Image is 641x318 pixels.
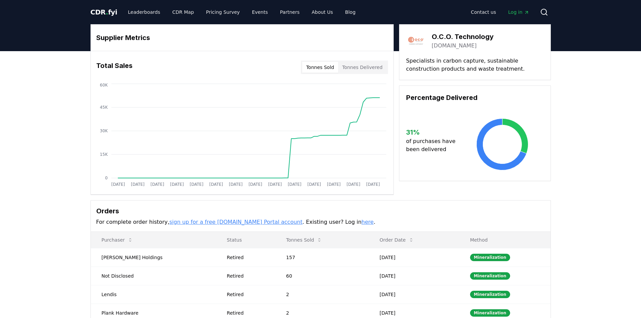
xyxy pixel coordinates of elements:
[189,182,203,187] tspan: [DATE]
[281,233,327,247] button: Tonnes Sold
[96,233,138,247] button: Purchaser
[306,6,338,18] a: About Us
[227,254,270,261] div: Retired
[105,176,108,180] tspan: 0
[406,137,461,153] p: of purchases have been delivered
[340,6,361,18] a: Blog
[406,127,461,137] h3: 31 %
[347,182,360,187] tspan: [DATE]
[275,248,369,267] td: 157
[268,182,282,187] tspan: [DATE]
[111,182,125,187] tspan: [DATE]
[106,8,108,16] span: .
[470,254,510,261] div: Mineralization
[91,8,117,16] span: CDR fyi
[302,62,338,73] button: Tonnes Sold
[307,182,321,187] tspan: [DATE]
[406,31,425,50] img: O.C.O. Technology-logo
[361,219,373,225] a: here
[122,6,166,18] a: Leaderboards
[248,182,262,187] tspan: [DATE]
[122,6,361,18] nav: Main
[100,105,108,110] tspan: 45K
[465,237,545,243] p: Method
[209,182,223,187] tspan: [DATE]
[327,182,341,187] tspan: [DATE]
[96,218,545,226] p: For complete order history, . Existing user? Log in .
[96,206,545,216] h3: Orders
[100,129,108,133] tspan: 30K
[432,42,477,50] a: [DOMAIN_NAME]
[91,248,216,267] td: [PERSON_NAME] Holdings
[100,152,108,157] tspan: 15K
[227,291,270,298] div: Retired
[229,182,243,187] tspan: [DATE]
[503,6,534,18] a: Log in
[221,237,270,243] p: Status
[374,233,419,247] button: Order Date
[465,6,501,18] a: Contact us
[131,182,144,187] tspan: [DATE]
[338,62,387,73] button: Tonnes Delivered
[508,9,529,15] span: Log in
[369,248,459,267] td: [DATE]
[275,267,369,285] td: 60
[227,273,270,279] div: Retired
[470,309,510,317] div: Mineralization
[169,219,302,225] a: sign up for a free [DOMAIN_NAME] Portal account
[170,182,184,187] tspan: [DATE]
[369,267,459,285] td: [DATE]
[91,7,117,17] a: CDR.fyi
[465,6,534,18] nav: Main
[96,33,388,43] h3: Supplier Metrics
[167,6,199,18] a: CDR Map
[369,285,459,304] td: [DATE]
[406,93,544,103] h3: Percentage Delivered
[91,285,216,304] td: Lendis
[275,285,369,304] td: 2
[432,32,494,42] h3: O.C.O. Technology
[275,6,305,18] a: Partners
[288,182,301,187] tspan: [DATE]
[366,182,380,187] tspan: [DATE]
[470,291,510,298] div: Mineralization
[201,6,245,18] a: Pricing Survey
[406,57,544,73] p: Specialists in carbon capture, sustainable construction products and waste treatment.
[150,182,164,187] tspan: [DATE]
[96,61,133,74] h3: Total Sales
[470,272,510,280] div: Mineralization
[91,267,216,285] td: Not Disclosed
[100,83,108,87] tspan: 60K
[247,6,273,18] a: Events
[227,310,270,316] div: Retired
